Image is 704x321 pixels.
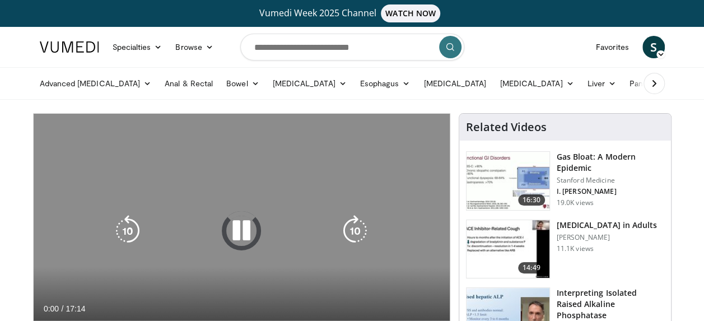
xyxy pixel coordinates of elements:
a: [MEDICAL_DATA] [493,72,580,95]
span: 16:30 [518,194,545,206]
h4: Related Videos [466,120,547,134]
p: 11.1K views [557,244,594,253]
a: Anal & Rectal [158,72,220,95]
a: [MEDICAL_DATA] [417,72,493,95]
a: 16:30 Gas Bloat: A Modern Epidemic Stanford Medicine I. [PERSON_NAME] 19.0K views [466,151,664,211]
input: Search topics, interventions [240,34,464,61]
span: / [62,304,64,313]
a: S [642,36,665,58]
span: 14:49 [518,262,545,273]
a: Esophagus [353,72,417,95]
a: Liver [580,72,622,95]
a: 14:49 [MEDICAL_DATA] in Adults [PERSON_NAME] 11.1K views [466,220,664,279]
a: [MEDICAL_DATA] [266,72,353,95]
h3: [MEDICAL_DATA] in Adults [557,220,657,231]
span: 17:14 [66,304,85,313]
p: [PERSON_NAME] [557,233,657,242]
span: WATCH NOW [381,4,440,22]
p: I. [PERSON_NAME] [557,187,664,196]
a: Specialties [106,36,169,58]
p: Stanford Medicine [557,176,664,185]
p: 19.0K views [557,198,594,207]
a: Favorites [589,36,636,58]
h3: Gas Bloat: A Modern Epidemic [557,151,664,174]
a: Vumedi Week 2025 ChannelWATCH NOW [41,4,663,22]
a: Browse [169,36,220,58]
img: VuMedi Logo [40,41,99,53]
a: Bowel [220,72,265,95]
span: 0:00 [44,304,59,313]
img: 11950cd4-d248-4755-8b98-ec337be04c84.150x105_q85_crop-smart_upscale.jpg [467,220,549,278]
a: Advanced [MEDICAL_DATA] [33,72,158,95]
h3: Interpreting Isolated Raised Alkaline Phosphatase [557,287,664,321]
img: 480ec31d-e3c1-475b-8289-0a0659db689a.150x105_q85_crop-smart_upscale.jpg [467,152,549,210]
